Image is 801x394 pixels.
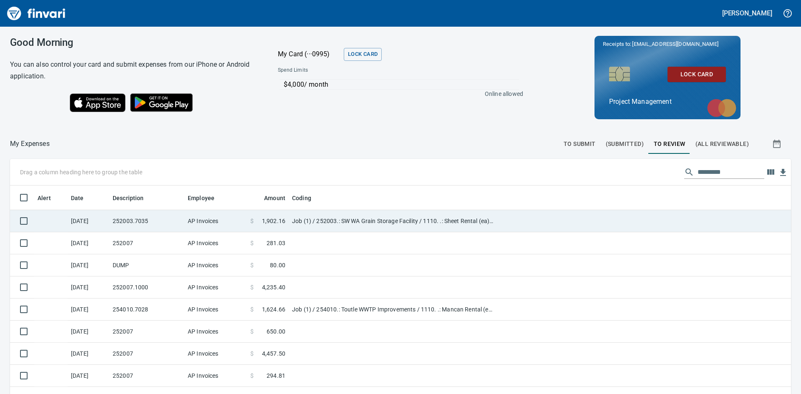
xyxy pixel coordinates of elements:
[667,67,726,82] button: Lock Card
[720,7,774,20] button: [PERSON_NAME]
[267,371,285,380] span: 294.81
[188,193,225,203] span: Employee
[184,321,247,343] td: AP Invoices
[126,89,197,116] img: Get it on Google Play
[289,210,497,232] td: Job (1) / 252003.: SW WA Grain Storage Facility / 1110. .: Sheet Rental (ea) / 5: Other
[184,210,247,232] td: AP Invoices
[5,3,68,23] img: Finvari
[250,327,254,336] span: $
[703,95,741,121] img: mastercard.svg
[250,239,254,247] span: $
[344,48,382,61] button: Lock Card
[250,305,254,314] span: $
[109,254,184,276] td: DUMP
[109,321,184,343] td: 252007
[292,193,322,203] span: Coding
[38,193,62,203] span: Alert
[674,69,719,80] span: Lock Card
[68,276,109,299] td: [DATE]
[184,232,247,254] td: AP Invoices
[68,321,109,343] td: [DATE]
[603,40,732,48] p: Receipts to:
[109,210,184,232] td: 252003.7035
[278,49,340,59] p: My Card (···0995)
[68,254,109,276] td: [DATE]
[109,343,184,365] td: 252007
[348,50,378,59] span: Lock Card
[184,365,247,387] td: AP Invoices
[278,66,415,75] span: Spend Limits
[20,168,142,176] p: Drag a column heading here to group the table
[270,261,285,269] span: 80.00
[267,239,285,247] span: 281.03
[10,37,257,48] h3: Good Morning
[262,217,285,225] span: 1,902.16
[764,134,791,154] button: Show transactions within a particular date range
[262,349,285,358] span: 4,457.50
[292,193,311,203] span: Coding
[267,327,285,336] span: 650.00
[264,193,285,203] span: Amount
[113,193,155,203] span: Description
[250,217,254,225] span: $
[184,254,247,276] td: AP Invoices
[250,349,254,358] span: $
[68,365,109,387] td: [DATE]
[609,97,726,107] p: Project Management
[253,193,285,203] span: Amount
[38,193,51,203] span: Alert
[631,40,719,48] span: [EMAIL_ADDRESS][DOMAIN_NAME]
[184,343,247,365] td: AP Invoices
[10,139,50,149] nav: breadcrumb
[184,276,247,299] td: AP Invoices
[109,232,184,254] td: 252007
[68,343,109,365] td: [DATE]
[10,139,50,149] p: My Expenses
[289,299,497,321] td: Job (1) / 254010.: Toutle WWTP Improvements / 1110. .: Mancan Rental (ea) / 5: Other
[113,193,144,203] span: Description
[70,93,126,112] img: Download on the App Store
[68,210,109,232] td: [DATE]
[188,193,214,203] span: Employee
[250,371,254,380] span: $
[109,365,184,387] td: 252007
[10,59,257,82] h6: You can also control your card and submit expenses from our iPhone or Android application.
[184,299,247,321] td: AP Invoices
[564,139,596,149] span: To Submit
[109,299,184,321] td: 254010.7028
[262,305,285,314] span: 1,624.66
[250,261,254,269] span: $
[68,299,109,321] td: [DATE]
[654,139,685,149] span: To Review
[695,139,749,149] span: (All Reviewable)
[68,232,109,254] td: [DATE]
[271,90,523,98] p: Online allowed
[71,193,95,203] span: Date
[262,283,285,291] span: 4,235.40
[284,80,519,90] p: $4,000 / month
[71,193,84,203] span: Date
[250,283,254,291] span: $
[777,166,789,179] button: Download Table
[764,166,777,178] button: Choose columns to display
[722,9,772,18] h5: [PERSON_NAME]
[606,139,644,149] span: (Submitted)
[109,276,184,299] td: 252007.1000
